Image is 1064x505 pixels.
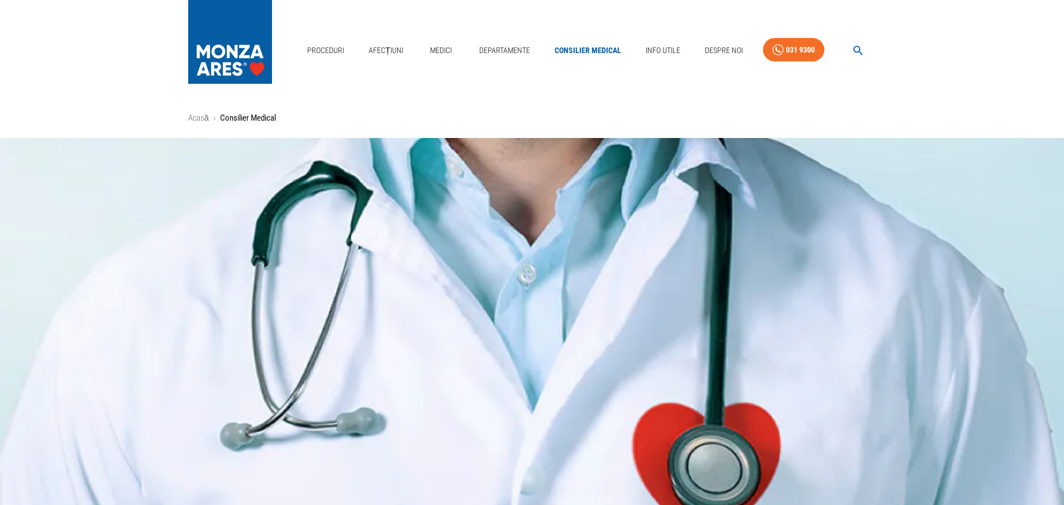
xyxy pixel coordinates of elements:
li: › [213,112,216,125]
a: Despre Noi [700,39,747,62]
a: Departamente [475,39,535,62]
p: Consilier Medical [220,112,276,125]
a: Acasă [188,113,209,123]
a: Consilier Medical [550,39,626,62]
div: 031 9300 [786,43,815,57]
a: Proceduri [303,39,349,62]
a: Info Utile [641,39,685,62]
a: Afecțiuni [364,39,408,62]
nav: breadcrumb [188,112,876,125]
a: 031 9300 [763,38,824,62]
a: Medici [423,39,459,62]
